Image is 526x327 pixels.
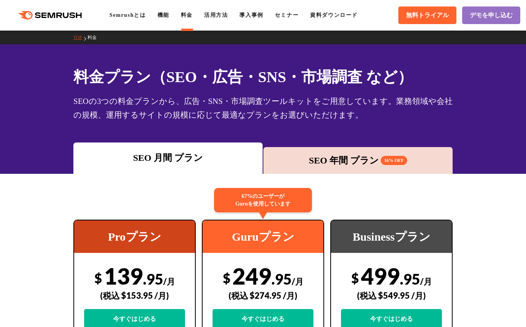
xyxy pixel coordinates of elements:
div: SEO 月間 プラン [77,151,259,165]
a: Semrushとは [109,12,146,18]
span: $ [94,270,102,286]
span: .95 [400,270,420,288]
a: セミナー [275,12,299,18]
div: 67%のユーザーが Guruを使用しています [214,188,312,212]
div: Proプラン [74,220,195,253]
span: 16% OFF [381,156,407,165]
a: 料金 [181,12,193,18]
a: 機能 [157,12,169,18]
span: .95 [143,270,163,288]
a: 導入事例 [239,12,263,18]
a: 資料ダウンロード [310,12,358,18]
span: .95 [271,270,292,288]
span: /月 [292,276,304,287]
span: デモを申し込む [470,11,513,19]
a: 料金 [88,35,102,40]
div: Businessプラン [331,220,452,253]
div: (税込 $549.95 /月) [341,282,442,309]
div: Guruプラン [203,220,323,253]
h1: 料金プラン（SEO・広告・SNS・市場調査 など） [73,66,453,88]
span: $ [223,270,231,286]
div: SEO 年間 プラン [267,154,449,167]
span: /月 [163,276,175,287]
div: (税込 $274.95 /月) [213,282,313,309]
a: デモを申し込む [462,6,520,24]
span: $ [351,270,359,286]
a: TOP [73,35,88,40]
div: SEOの3つの料金プランから、広告・SNS・市場調査ツールキットをご用意しています。業務領域や会社の規模、運用するサイトの規模に応じて最適なプランをお選びいただけます。 [73,94,453,122]
div: (税込 $153.95 /月) [84,282,185,309]
span: 無料トライアル [406,11,449,19]
span: /月 [420,276,432,287]
a: 活用方法 [204,12,228,18]
a: 無料トライアル [398,6,456,24]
